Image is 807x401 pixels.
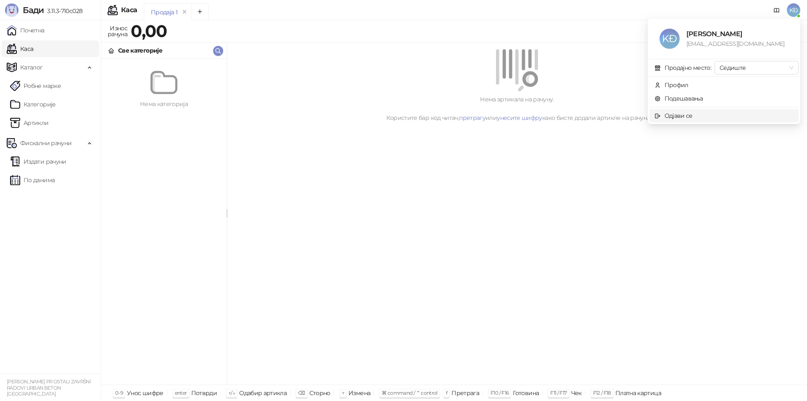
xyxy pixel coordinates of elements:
a: унесите шифру [497,114,542,122]
a: По данима [10,172,55,189]
div: Измена [348,388,370,398]
div: Продаја 1 [151,8,177,17]
div: Унос шифре [127,388,164,398]
a: Издати рачуни [10,153,66,170]
div: Нема артикала на рачуну. Користите бар код читач, или како бисте додали артикле на рачун. [237,95,797,122]
img: Logo [5,3,18,17]
button: Add tab [192,3,208,20]
div: [PERSON_NAME] [686,29,789,39]
img: Нема категорија [150,69,177,96]
div: Износ рачуна [106,23,129,40]
div: Сторно [309,388,330,398]
div: Платна картица [615,388,661,398]
span: ⌘ command / ⌃ control [382,390,438,396]
a: ArtikliАртикли [10,114,49,131]
span: Седиште [720,61,794,74]
a: Робне марке [10,77,61,94]
a: претрагу [459,114,485,122]
div: Чек [571,388,582,398]
div: Продајно место: [665,63,711,72]
div: Претрага [451,388,479,398]
span: ⌫ [298,390,305,396]
button: remove [179,8,190,16]
span: enter [175,390,187,396]
div: Профил [665,80,688,90]
div: Потврди [191,388,217,398]
div: Готовина [513,388,539,398]
a: Подешавања [654,95,703,102]
a: Документација [770,3,783,17]
div: Нема категорија [105,99,223,109]
span: Каталог [20,59,43,76]
strong: 0,00 [131,21,167,41]
div: Све категорије [118,46,162,55]
span: F10 / F16 [491,390,509,396]
span: Фискални рачуни [20,135,71,151]
span: 0-9 [115,390,123,396]
span: F12 / F18 [593,390,611,396]
span: F11 / F17 [550,390,567,396]
div: Одабир артикла [239,388,287,398]
a: Категорије [10,96,56,113]
span: KĐ [659,29,680,49]
span: f [446,390,447,396]
a: Почетна [7,22,45,39]
div: Одјави се [665,111,693,120]
small: [PERSON_NAME] PR OSTALI ZAVRŠNI RADOVI URBAN BETON [GEOGRAPHIC_DATA] [7,379,91,397]
div: [EMAIL_ADDRESS][DOMAIN_NAME] [686,39,789,48]
span: Бади [23,5,44,15]
a: Каса [7,40,33,57]
span: ↑/↓ [228,390,235,396]
span: + [342,390,344,396]
span: 3.11.3-710c028 [44,7,82,15]
span: KĐ [787,3,800,17]
div: Каса [121,7,137,13]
